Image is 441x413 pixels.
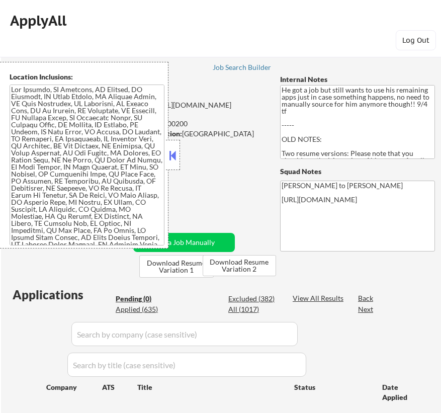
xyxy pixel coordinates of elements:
button: Log Out [396,30,436,50]
input: Search by title (case sensitive) [67,353,306,377]
input: Search by company (case sensitive) [71,322,298,346]
button: Download Resume Variation 1 [139,255,214,278]
div: Date Applied [382,382,420,402]
div: Title [137,382,285,392]
a: [URL][DOMAIN_NAME] [156,101,231,109]
div: Internal Notes [280,74,435,85]
div: [GEOGRAPHIC_DATA] [125,129,267,139]
div: Applied (635) [116,304,166,314]
div: Pending (0) [116,294,166,304]
div: View All Results [293,293,346,303]
div: Back [358,293,374,303]
a: Job Search Builder [213,63,272,73]
div: Squad Notes [280,167,435,177]
button: Add a Job Manually [133,233,235,252]
div: Location Inclusions: [10,72,164,82]
div: All (1017) [228,304,279,314]
div: Company [46,382,102,392]
div: Next [358,304,374,314]
div: 7739100200 [125,119,267,129]
div: ATS [102,382,137,392]
div: Status [294,378,368,396]
button: Download Resume Variation 2 [203,255,276,276]
div: Job Search Builder [213,64,272,71]
div: ApplyAll [10,12,69,29]
div: Excluded (382) [228,294,279,304]
div: Applications [13,289,112,301]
